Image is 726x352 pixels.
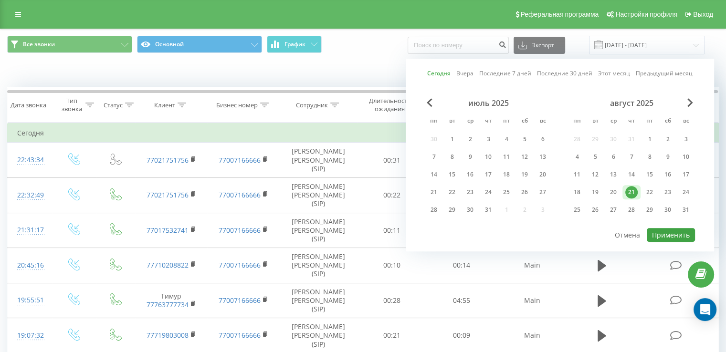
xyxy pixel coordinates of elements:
div: 12 [518,151,531,163]
div: вс 13 июля 2025 г. [534,150,552,164]
button: Отмена [610,228,645,242]
div: 6 [607,151,620,163]
a: Предыдущий месяц [636,69,693,78]
td: 00:22 [358,177,427,213]
abbr: вторник [588,114,602,129]
div: 28 [428,204,440,216]
div: пт 29 авг. 2025 г. [641,203,659,217]
div: 26 [589,204,601,216]
div: 5 [518,133,531,145]
a: Сегодня [427,69,451,78]
div: 25 [571,204,583,216]
div: вс 17 авг. 2025 г. [677,167,695,182]
div: 31 [482,204,495,216]
div: чт 17 июля 2025 г. [479,167,497,182]
div: чт 14 авг. 2025 г. [622,167,641,182]
div: Тип звонка [60,97,83,113]
div: 21 [625,186,638,198]
div: вс 20 июля 2025 г. [534,167,552,182]
div: 8 [643,151,656,163]
div: пт 4 июля 2025 г. [497,132,516,146]
div: вт 5 авг. 2025 г. [586,150,604,164]
td: 00:11 [358,213,427,248]
div: чт 7 авг. 2025 г. [622,150,641,164]
div: Длительность ожидания [366,97,414,113]
div: 2 [662,133,674,145]
div: 17 [482,168,495,181]
span: Previous Month [427,98,432,107]
div: 31 [680,204,692,216]
div: 28 [625,204,638,216]
a: 77007166666 [219,296,261,305]
span: Настройки профиля [615,10,677,18]
abbr: понедельник [570,114,584,129]
abbr: суббота [661,114,675,129]
div: вс 24 авг. 2025 г. [677,185,695,199]
a: 77007166666 [219,190,261,199]
div: 22:43:34 [17,151,42,169]
button: График [267,36,322,53]
div: вс 10 авг. 2025 г. [677,150,695,164]
input: Поиск по номеру [408,37,509,54]
div: вт 12 авг. 2025 г. [586,167,604,182]
div: вс 27 июля 2025 г. [534,185,552,199]
div: Статус [104,101,123,109]
div: ср 30 июля 2025 г. [461,203,479,217]
span: Все звонки [23,41,55,48]
div: 1 [446,133,458,145]
div: 24 [482,186,495,198]
div: 13 [537,151,549,163]
div: 1 [643,133,656,145]
a: 77710208822 [147,260,189,269]
a: 77021751756 [147,155,189,165]
div: чт 10 июля 2025 г. [479,150,497,164]
abbr: пятница [499,114,514,129]
div: 19 [589,186,601,198]
div: 30 [464,204,476,216]
div: 8 [446,151,458,163]
a: 77719803008 [147,331,189,340]
div: 29 [643,204,656,216]
div: пн 28 июля 2025 г. [425,203,443,217]
div: 2 [464,133,476,145]
div: 19:55:51 [17,291,42,310]
div: пт 25 июля 2025 г. [497,185,516,199]
td: Сегодня [8,124,719,143]
div: 19 [518,168,531,181]
div: вт 22 июля 2025 г. [443,185,461,199]
div: сб 19 июля 2025 г. [516,167,534,182]
div: ср 20 авг. 2025 г. [604,185,622,199]
div: ср 16 июля 2025 г. [461,167,479,182]
a: 77007166666 [219,260,261,269]
div: 21:31:17 [17,221,42,239]
td: Main [496,283,568,318]
div: 6 [537,133,549,145]
a: Последние 30 дней [537,69,592,78]
div: 21 [428,186,440,198]
div: сб 26 июля 2025 г. [516,185,534,199]
div: 10 [482,151,495,163]
div: 18 [500,168,513,181]
a: 77021751756 [147,190,189,199]
abbr: четверг [481,114,495,129]
div: 16 [464,168,476,181]
div: 27 [607,204,620,216]
div: вс 6 июля 2025 г. [534,132,552,146]
div: пт 8 авг. 2025 г. [641,150,659,164]
abbr: четверг [624,114,639,129]
div: 3 [482,133,495,145]
div: вт 1 июля 2025 г. [443,132,461,146]
div: ср 27 авг. 2025 г. [604,203,622,217]
span: Выход [693,10,713,18]
button: Экспорт [514,37,565,54]
abbr: вторник [445,114,459,129]
abbr: среда [463,114,477,129]
button: Основной [137,36,262,53]
div: 13 [607,168,620,181]
div: сб 16 авг. 2025 г. [659,167,677,182]
div: вт 19 авг. 2025 г. [586,185,604,199]
div: 9 [662,151,674,163]
div: пн 11 авг. 2025 г. [568,167,586,182]
div: 22:32:49 [17,186,42,205]
div: пн 14 июля 2025 г. [425,167,443,182]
